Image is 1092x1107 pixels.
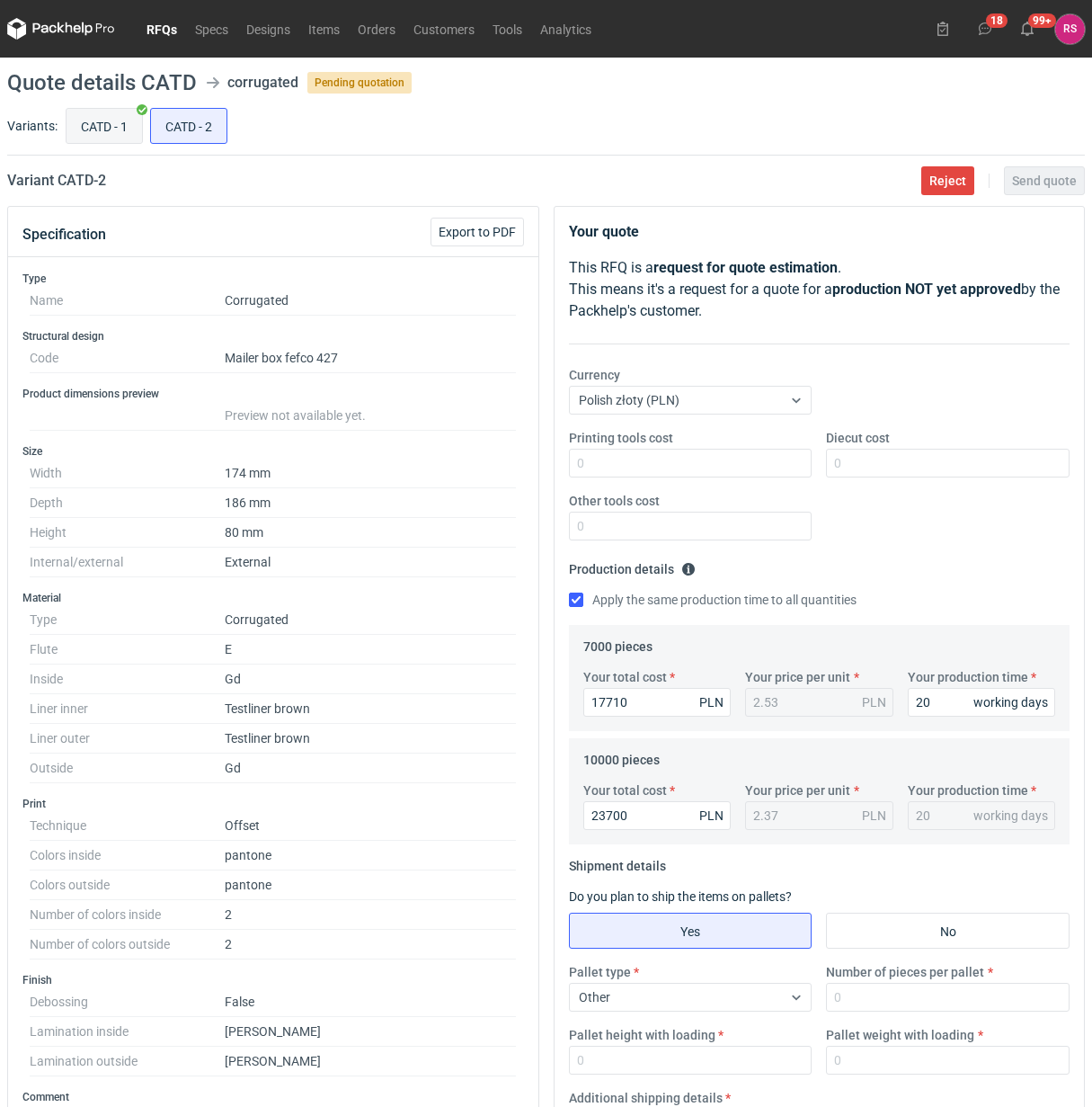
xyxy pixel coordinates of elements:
[237,18,299,40] a: Designs
[921,166,974,195] button: Reject
[225,694,517,724] dd: Testliner brown
[225,987,517,1017] dd: False
[826,449,1070,478] input: 0
[30,1017,225,1047] dt: Lamination inside
[439,226,516,238] span: Export to PDF
[22,387,524,401] h3: Product dimensions preview
[569,852,666,873] legend: Shipment details
[150,108,227,144] label: CATD - 2
[569,555,696,576] legend: Production details
[22,973,524,987] h3: Finish
[225,811,517,841] dd: Offset
[225,1017,517,1047] dd: [PERSON_NAME]
[569,366,620,384] label: Currency
[569,889,792,904] label: Do you plan to ship the items on pallets?
[826,1046,1070,1075] input: 0
[569,449,812,478] input: 0
[569,223,639,240] strong: Your quote
[22,591,524,605] h3: Material
[579,393,679,407] span: Polish złoty (PLN)
[699,807,724,825] div: PLN
[531,18,600,40] a: Analytics
[583,668,667,686] label: Your total cost
[583,745,660,767] legend: 10000 pieces
[973,807,1048,825] div: working days
[908,668,1028,686] label: Your production time
[225,665,517,694] dd: Gd
[22,797,524,811] h3: Print
[826,913,1070,949] label: No
[225,488,517,518] dd: 186 mm
[973,693,1048,711] div: working days
[7,72,197,94] h1: Quote details CATD
[225,605,517,635] dd: Corrugated
[583,781,667,799] label: Your total cost
[1004,166,1085,195] button: Send quote
[30,459,225,488] dt: Width
[225,930,517,960] dd: 2
[225,724,517,754] dd: Testliner brown
[30,488,225,518] dt: Depth
[30,900,225,930] dt: Number of colors inside
[30,344,225,373] dt: Code
[862,693,886,711] div: PLN
[569,913,812,949] label: Yes
[66,108,143,144] label: CATD - 1
[30,811,225,841] dt: Technique
[569,257,1070,322] p: This RFQ is a . This means it's a request for a quote for a by the Packhelp's customer.
[30,548,225,577] dt: Internal/external
[569,1089,723,1107] label: Additional shipping details
[929,174,966,187] span: Reject
[431,218,524,246] button: Export to PDF
[307,72,412,94] span: Pending quotation
[826,963,984,981] label: Number of pieces per pallet
[569,429,673,447] label: Printing tools cost
[569,1026,715,1044] label: Pallet height with loading
[569,512,812,540] input: 0
[569,591,857,609] label: Apply the same production time to all quantities
[404,18,484,40] a: Customers
[1013,14,1042,43] button: 99+
[22,329,524,344] h3: Structural design
[826,1026,974,1044] label: Pallet weight with loading
[653,259,838,276] strong: request for quote estimation
[22,444,524,459] h3: Size
[7,117,58,135] label: Variants:
[225,286,517,316] dd: Corrugated
[225,408,366,423] span: Preview not available yet.
[30,1047,225,1076] dt: Lamination outside
[30,841,225,870] dt: Colors inside
[225,635,517,665] dd: E
[30,518,225,548] dt: Height
[484,18,531,40] a: Tools
[30,754,225,783] dt: Outside
[862,807,886,825] div: PLN
[22,1090,524,1104] h3: Comment
[225,459,517,488] dd: 174 mm
[30,694,225,724] dt: Liner inner
[225,344,517,373] dd: Mailer box fefco 427
[349,18,404,40] a: Orders
[225,870,517,900] dd: pantone
[583,688,732,717] input: 0
[569,1046,812,1075] input: 0
[30,635,225,665] dt: Flute
[7,18,115,40] svg: Packhelp Pro
[569,963,631,981] label: Pallet type
[22,213,106,256] button: Specification
[227,72,298,94] div: corrugated
[30,724,225,754] dt: Liner outer
[699,693,724,711] div: PLN
[1055,14,1085,44] button: RS
[826,983,1070,1012] input: 0
[826,429,890,447] label: Diecut cost
[30,930,225,960] dt: Number of colors outside
[30,665,225,694] dt: Inside
[7,170,106,192] h2: Variant CATD - 2
[745,781,850,799] label: Your price per unit
[299,18,349,40] a: Items
[30,870,225,900] dt: Colors outside
[579,990,610,1004] span: Other
[30,605,225,635] dt: Type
